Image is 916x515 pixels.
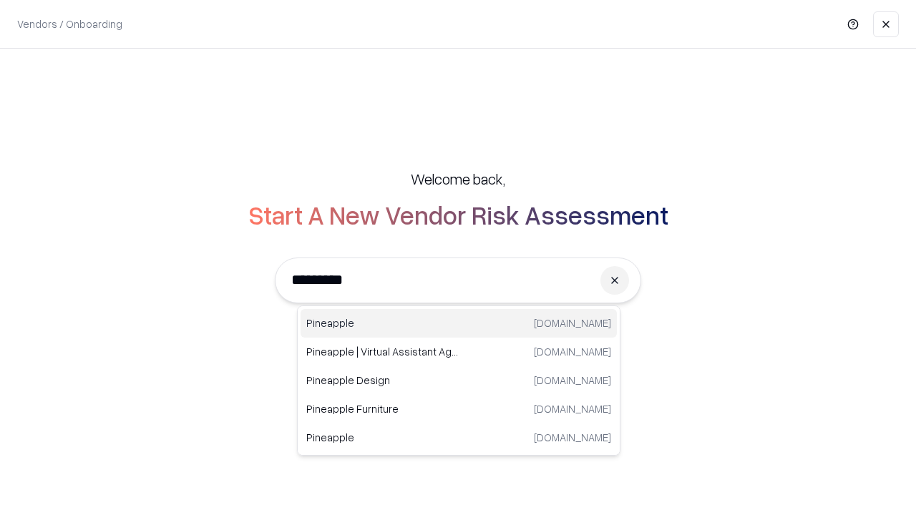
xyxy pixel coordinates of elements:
[534,430,611,445] p: [DOMAIN_NAME]
[248,200,668,229] h2: Start A New Vendor Risk Assessment
[534,315,611,330] p: [DOMAIN_NAME]
[534,401,611,416] p: [DOMAIN_NAME]
[534,373,611,388] p: [DOMAIN_NAME]
[534,344,611,359] p: [DOMAIN_NAME]
[306,344,459,359] p: Pineapple | Virtual Assistant Agency
[17,16,122,31] p: Vendors / Onboarding
[297,305,620,456] div: Suggestions
[306,401,459,416] p: Pineapple Furniture
[306,373,459,388] p: Pineapple Design
[306,315,459,330] p: Pineapple
[411,169,505,189] h5: Welcome back,
[306,430,459,445] p: Pineapple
